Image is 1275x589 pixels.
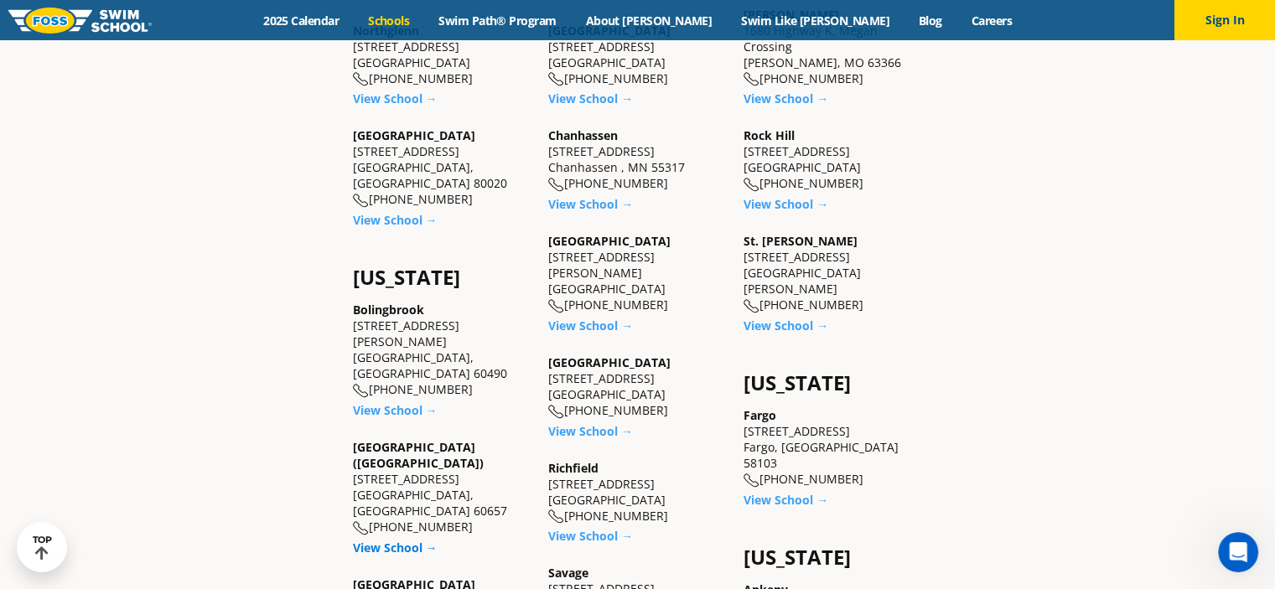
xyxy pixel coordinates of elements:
a: Bolingbrook [353,302,424,318]
div: [STREET_ADDRESS] [GEOGRAPHIC_DATA] [PHONE_NUMBER] [548,23,727,87]
a: Schools [354,13,424,28]
a: About [PERSON_NAME] [571,13,727,28]
div: [STREET_ADDRESS] Chanhassen , MN 55317 [PHONE_NUMBER] [548,127,727,192]
img: FOSS Swim School Logo [8,8,152,34]
img: location-phone-o-icon.svg [353,521,369,535]
iframe: Intercom live chat [1218,532,1258,572]
a: View School → [548,90,633,106]
a: [GEOGRAPHIC_DATA] [548,354,671,370]
div: [STREET_ADDRESS] [GEOGRAPHIC_DATA] [PHONE_NUMBER] [353,23,531,87]
a: View School → [548,423,633,439]
a: View School → [548,318,633,333]
a: [GEOGRAPHIC_DATA] ([GEOGRAPHIC_DATA]) [353,439,484,471]
img: location-phone-o-icon.svg [744,299,759,313]
a: Blog [904,13,956,28]
a: [GEOGRAPHIC_DATA] [548,233,671,249]
a: View School → [744,318,828,333]
div: [STREET_ADDRESS] [GEOGRAPHIC_DATA], [GEOGRAPHIC_DATA] 80020 [PHONE_NUMBER] [353,127,531,208]
img: location-phone-o-icon.svg [548,405,564,419]
div: [STREET_ADDRESS] [GEOGRAPHIC_DATA] [PHONE_NUMBER] [744,127,922,192]
a: View School → [353,90,438,106]
a: Richfield [548,460,599,476]
img: location-phone-o-icon.svg [353,384,369,398]
a: Savage [548,565,588,581]
a: Chanhassen [548,127,618,143]
a: St. [PERSON_NAME] [744,233,858,249]
a: View School → [353,402,438,418]
img: location-phone-o-icon.svg [353,72,369,86]
a: View School → [353,212,438,228]
h4: [US_STATE] [353,266,531,289]
div: [STREET_ADDRESS] [GEOGRAPHIC_DATA] [PHONE_NUMBER] [548,460,727,524]
a: View School → [548,528,633,544]
div: TOP [33,535,52,561]
div: 1680 Highway K, Megan Crossing [PERSON_NAME], MO 63366 [PHONE_NUMBER] [744,7,922,87]
a: 2025 Calendar [249,13,354,28]
div: [STREET_ADDRESS][PERSON_NAME] [GEOGRAPHIC_DATA] [PHONE_NUMBER] [548,233,727,313]
img: location-phone-o-icon.svg [744,178,759,192]
img: location-phone-o-icon.svg [744,72,759,86]
a: Rock Hill [744,127,795,143]
img: location-phone-o-icon.svg [548,509,564,524]
a: [GEOGRAPHIC_DATA] [353,127,475,143]
a: View School → [744,90,828,106]
img: location-phone-o-icon.svg [548,72,564,86]
a: Fargo [744,407,776,423]
img: location-phone-o-icon.svg [353,194,369,208]
h4: [US_STATE] [744,371,922,395]
a: View School → [744,492,828,508]
a: Careers [956,13,1026,28]
div: [STREET_ADDRESS] [GEOGRAPHIC_DATA] [PHONE_NUMBER] [548,354,727,419]
a: View School → [353,540,438,555]
div: [STREET_ADDRESS] Fargo, [GEOGRAPHIC_DATA] 58103 [PHONE_NUMBER] [744,407,922,488]
a: Swim Path® Program [424,13,571,28]
img: location-phone-o-icon.svg [548,299,564,313]
img: location-phone-o-icon.svg [548,178,564,192]
a: Swim Like [PERSON_NAME] [727,13,904,28]
a: View School → [548,196,633,212]
img: location-phone-o-icon.svg [744,473,759,488]
a: View School → [744,196,828,212]
div: [STREET_ADDRESS] [GEOGRAPHIC_DATA], [GEOGRAPHIC_DATA] 60657 [PHONE_NUMBER] [353,439,531,535]
div: [STREET_ADDRESS] [GEOGRAPHIC_DATA][PERSON_NAME] [PHONE_NUMBER] [744,233,922,313]
div: [STREET_ADDRESS][PERSON_NAME] [GEOGRAPHIC_DATA], [GEOGRAPHIC_DATA] 60490 [PHONE_NUMBER] [353,302,531,398]
h4: [US_STATE] [744,545,922,569]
